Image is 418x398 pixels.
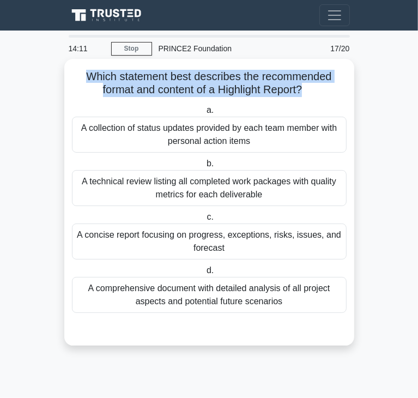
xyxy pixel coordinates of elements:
div: A collection of status updates provided by each team member with personal action items [72,117,347,153]
a: Stop [111,42,152,56]
span: d. [207,266,214,275]
span: c. [207,212,214,221]
div: 14:11 [62,38,111,59]
div: A technical review listing all completed work packages with quality metrics for each deliverable [72,170,347,206]
h5: Which statement best describes the recommended format and content of a Highlight Report? [71,70,348,97]
div: A comprehensive document with detailed analysis of all project aspects and potential future scena... [72,277,347,313]
div: A concise report focusing on progress, exceptions, risks, issues, and forecast [72,224,347,260]
span: a. [207,105,214,114]
div: PRINCE2 Foundation [152,38,307,59]
span: b. [207,159,214,168]
div: 17/20 [307,38,356,59]
button: Toggle navigation [319,4,350,26]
